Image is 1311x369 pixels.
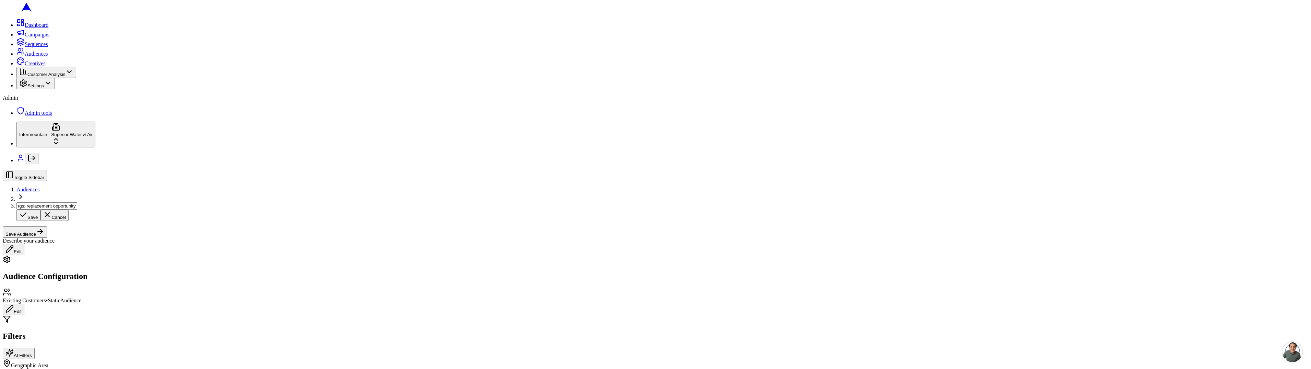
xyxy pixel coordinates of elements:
span: Save [27,215,38,220]
a: Dashboard [16,22,48,28]
h2: Audience Configuration [3,272,1308,281]
button: Edit [3,304,24,315]
span: Intermountain - Superior Water & Air [19,132,93,137]
button: Customer Analysis [16,67,76,78]
span: Dashboard [25,22,48,28]
span: Campaigns [25,32,49,37]
div: Geographic Area [3,359,1308,369]
button: Intermountain - Superior Water & Air [16,122,95,147]
a: Audiences [16,51,48,57]
h2: Filters [3,332,1308,341]
span: Edit [14,249,22,254]
span: Audiences [25,51,48,57]
a: Creatives [16,60,45,66]
span: Customer Analysis [27,72,65,77]
div: Admin [3,95,1308,101]
button: Save [16,210,40,221]
a: Audiences [16,187,40,192]
button: Save Audience [3,226,47,238]
span: Existing Customers [3,298,46,303]
span: Cancel [51,215,66,220]
input: Name your audience [16,202,77,210]
span: Static Audience [48,298,81,303]
span: • [46,298,48,303]
button: Edit [3,244,24,255]
button: Settings [16,78,55,89]
a: Sequences [16,41,48,47]
span: Creatives [25,60,45,66]
span: Admin tools [25,110,52,116]
span: Sequences [25,41,48,47]
a: Campaigns [16,32,49,37]
a: Open chat [1282,342,1303,362]
span: Settings [27,83,44,88]
button: Cancel [40,210,69,221]
button: Toggle Sidebar [3,170,47,181]
nav: breadcrumb [3,187,1308,221]
a: Admin tools [16,110,52,116]
span: Toggle Sidebar [14,175,44,180]
button: AI Filters [3,348,35,359]
button: Log out [25,153,38,164]
span: Describe your audience [3,238,55,244]
span: AI Filters [14,353,32,358]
